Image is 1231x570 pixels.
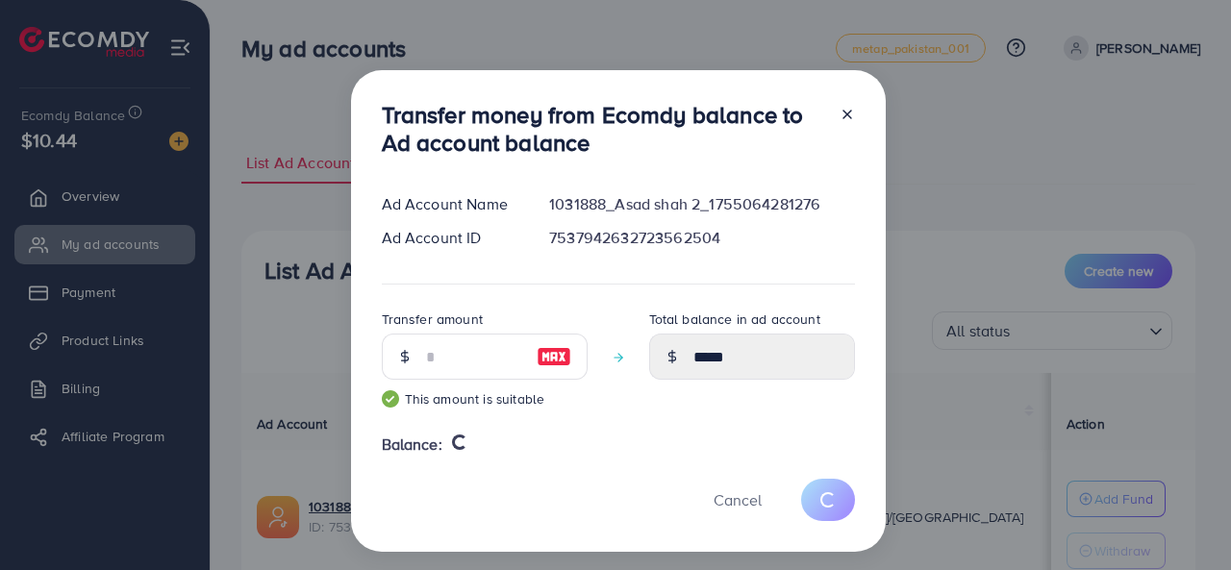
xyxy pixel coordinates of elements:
label: Transfer amount [382,310,483,329]
span: Cancel [714,489,762,510]
span: Balance: [382,434,442,456]
label: Total balance in ad account [649,310,820,329]
div: Ad Account Name [366,193,535,215]
h3: Transfer money from Ecomdy balance to Ad account balance [382,101,824,157]
img: image [537,345,571,368]
img: guide [382,390,399,408]
button: Cancel [690,479,786,520]
div: Ad Account ID [366,227,535,249]
small: This amount is suitable [382,389,588,409]
iframe: Chat [1149,483,1217,556]
div: 1031888_Asad shah 2_1755064281276 [534,193,869,215]
div: 7537942632723562504 [534,227,869,249]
